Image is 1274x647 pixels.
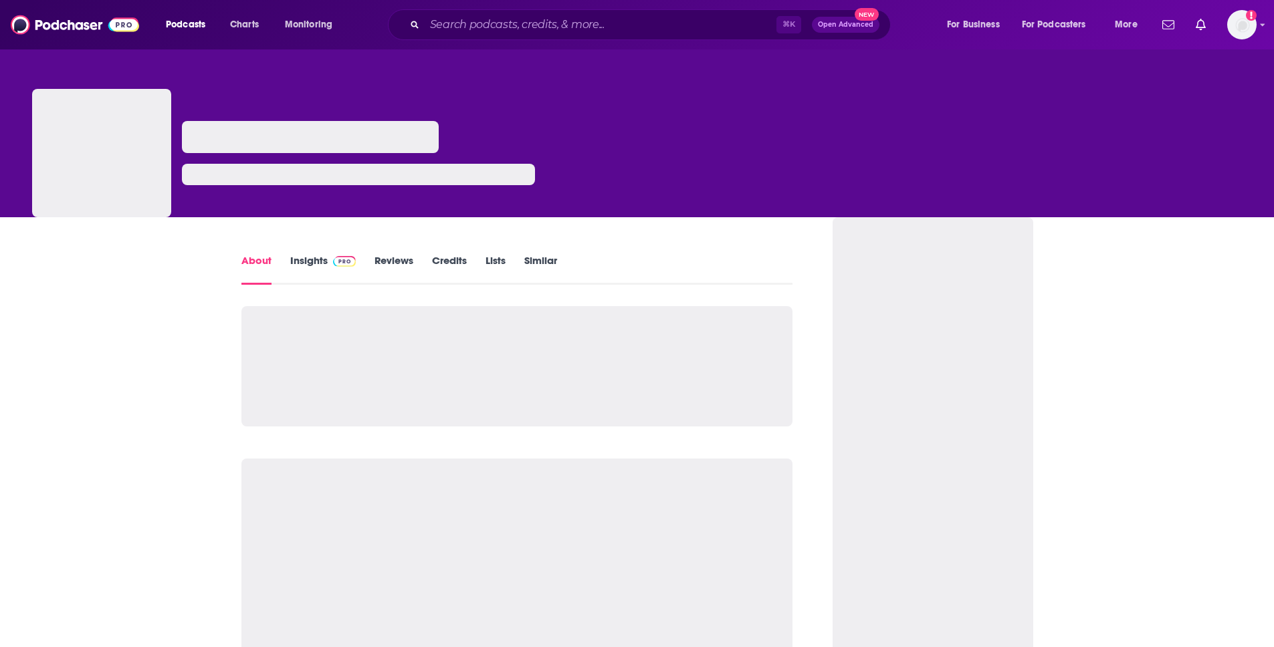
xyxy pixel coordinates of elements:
[947,15,1000,34] span: For Business
[1227,10,1257,39] img: User Profile
[1190,13,1211,36] a: Show notifications dropdown
[1246,10,1257,21] svg: Add a profile image
[524,254,557,285] a: Similar
[333,256,356,267] img: Podchaser Pro
[776,16,801,33] span: ⌘ K
[230,15,259,34] span: Charts
[1022,15,1086,34] span: For Podcasters
[1227,10,1257,39] span: Logged in as brenda_epic
[1157,13,1180,36] a: Show notifications dropdown
[241,254,272,285] a: About
[1227,10,1257,39] button: Show profile menu
[818,21,873,28] span: Open Advanced
[401,9,904,40] div: Search podcasts, credits, & more...
[166,15,205,34] span: Podcasts
[812,17,879,33] button: Open AdvancedNew
[156,14,223,35] button: open menu
[425,14,776,35] input: Search podcasts, credits, & more...
[1115,15,1138,34] span: More
[11,12,139,37] img: Podchaser - Follow, Share and Rate Podcasts
[855,8,879,21] span: New
[276,14,350,35] button: open menu
[486,254,506,285] a: Lists
[938,14,1017,35] button: open menu
[1105,14,1154,35] button: open menu
[375,254,413,285] a: Reviews
[285,15,332,34] span: Monitoring
[221,14,267,35] a: Charts
[432,254,467,285] a: Credits
[1013,14,1105,35] button: open menu
[290,254,356,285] a: InsightsPodchaser Pro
